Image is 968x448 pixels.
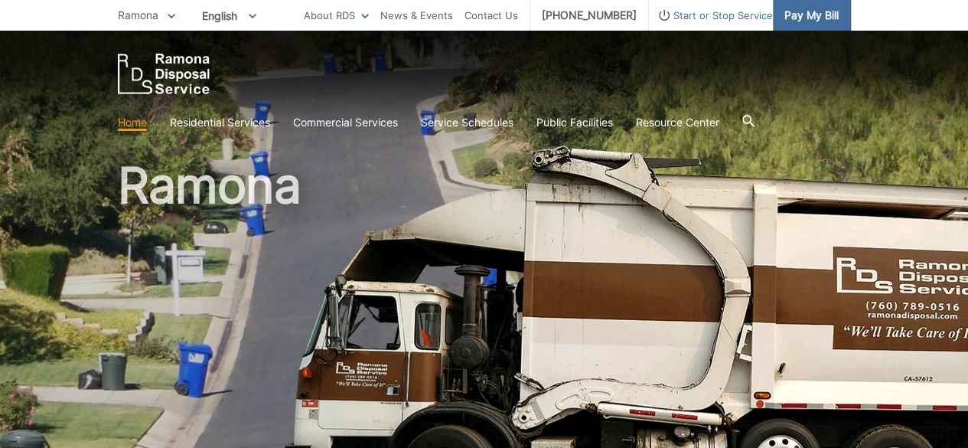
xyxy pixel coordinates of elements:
[536,114,613,131] a: Public Facilities
[118,114,147,131] a: Home
[118,54,210,94] a: EDCD logo. Return to the homepage.
[380,7,453,24] a: News & Events
[191,3,268,28] span: English
[464,7,518,24] a: Contact Us
[170,114,270,131] a: Residential Services
[784,7,839,24] span: Pay My Bill
[636,114,719,131] a: Resource Center
[293,114,398,131] a: Commercial Services
[118,8,158,21] span: Ramona
[421,114,513,131] a: Service Schedules
[304,7,369,24] a: About RDS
